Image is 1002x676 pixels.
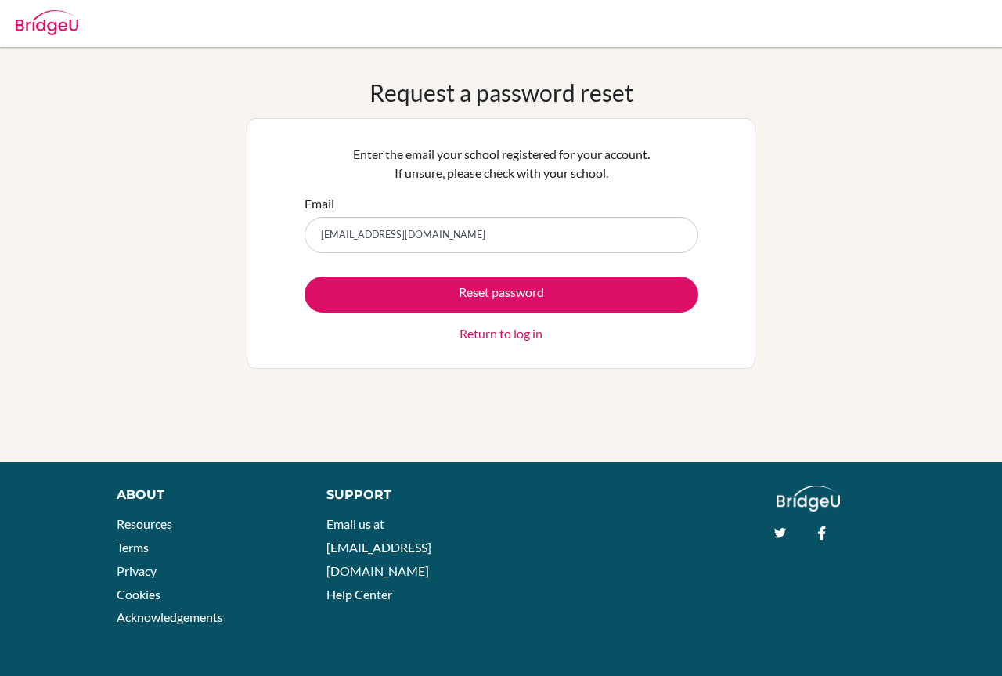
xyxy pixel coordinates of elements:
a: Resources [117,516,172,531]
a: Privacy [117,563,157,578]
button: Reset password [305,277,698,313]
a: Terms [117,540,149,555]
div: About [117,486,291,504]
div: Support [326,486,485,504]
img: Bridge-U [16,10,78,35]
a: Help Center [326,587,392,602]
img: logo_white@2x-f4f0deed5e89b7ecb1c2cc34c3e3d731f90f0f143d5ea2071677605dd97b5244.png [777,486,840,512]
a: Return to log in [460,324,542,343]
a: Acknowledgements [117,609,223,624]
a: Cookies [117,587,160,602]
label: Email [305,194,334,213]
h1: Request a password reset [369,78,633,107]
a: Email us at [EMAIL_ADDRESS][DOMAIN_NAME] [326,516,431,577]
p: Enter the email your school registered for your account. If unsure, please check with your school. [305,145,698,183]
